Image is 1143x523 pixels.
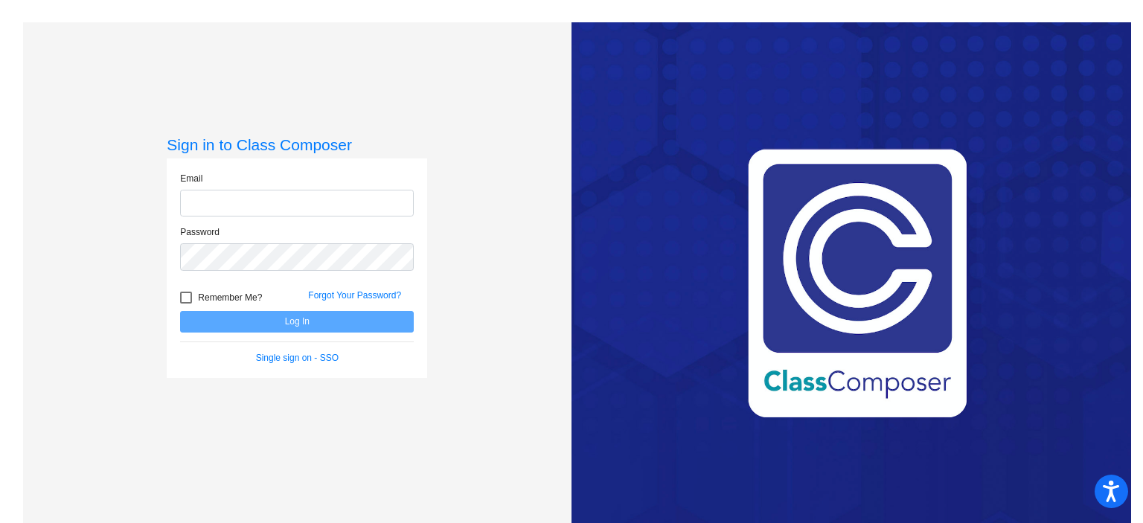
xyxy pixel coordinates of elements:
[180,225,220,239] label: Password
[308,290,401,301] a: Forgot Your Password?
[198,289,262,307] span: Remember Me?
[256,353,339,363] a: Single sign on - SSO
[167,135,427,154] h3: Sign in to Class Composer
[180,311,414,333] button: Log In
[180,172,202,185] label: Email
